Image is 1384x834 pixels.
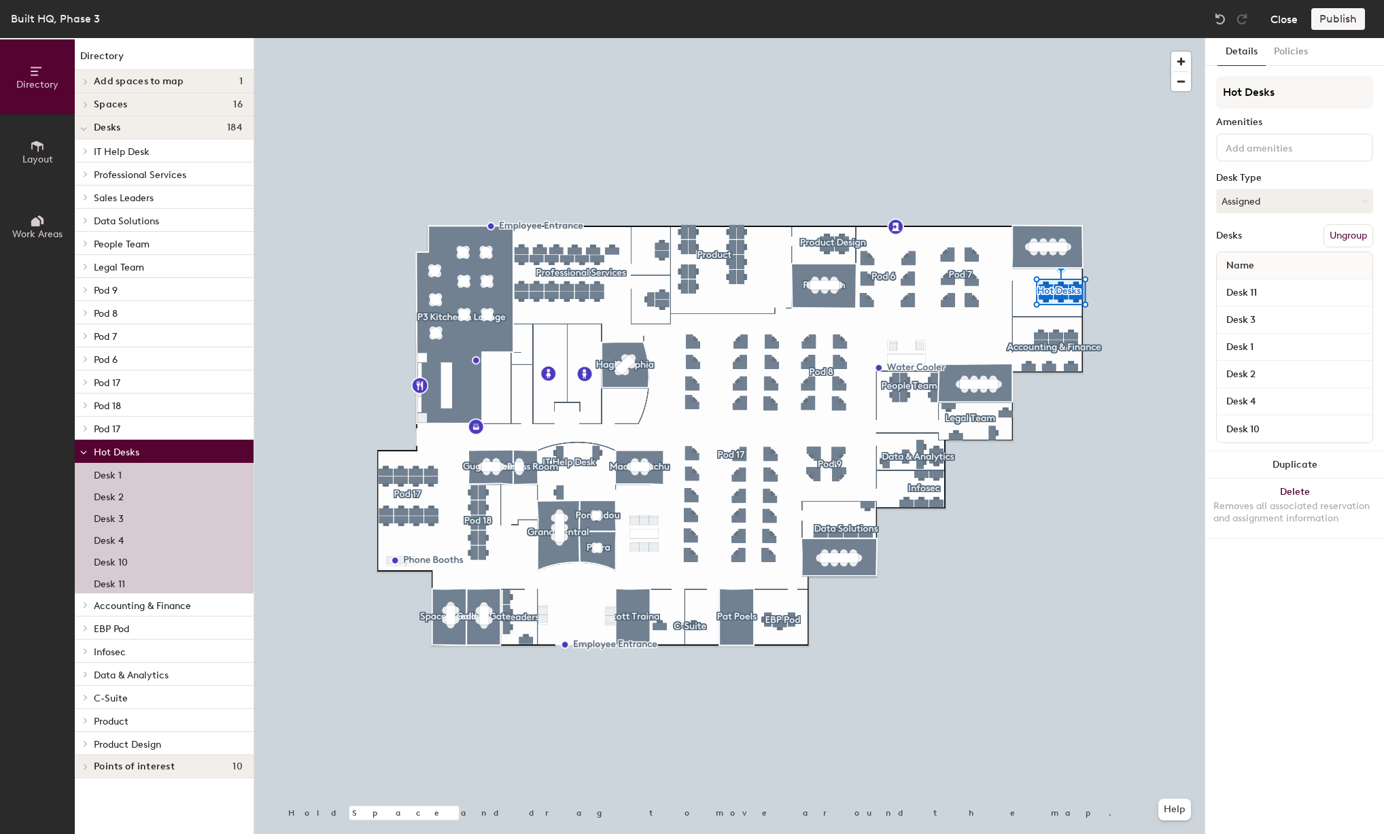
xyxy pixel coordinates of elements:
[1216,230,1242,241] div: Desks
[94,99,128,110] span: Spaces
[94,76,184,87] span: Add spaces to map
[94,377,120,389] span: Pod 17
[94,553,128,568] p: Desk 10
[94,122,120,133] span: Desks
[1223,139,1345,155] input: Add amenities
[94,761,175,772] span: Points of interest
[1266,38,1316,66] button: Policies
[1235,12,1249,26] img: Redo
[94,354,118,366] span: Pod 6
[1219,338,1370,357] input: Unnamed desk
[94,308,118,319] span: Pod 8
[94,487,124,503] p: Desk 2
[1213,500,1376,525] div: Removes all associated reservation and assignment information
[12,228,63,240] span: Work Areas
[1219,419,1370,438] input: Unnamed desk
[94,574,125,590] p: Desk 11
[94,509,124,525] p: Desk 3
[1205,479,1384,538] button: DeleteRemoves all associated reservation and assignment information
[94,670,169,681] span: Data & Analytics
[94,262,144,273] span: Legal Team
[22,154,53,165] span: Layout
[94,600,191,612] span: Accounting & Finance
[75,49,254,70] h1: Directory
[94,447,139,458] span: Hot Desks
[11,10,100,27] div: Built HQ, Phase 3
[94,531,124,546] p: Desk 4
[1270,8,1298,30] button: Close
[239,76,243,87] span: 1
[94,169,186,181] span: Professional Services
[94,623,129,635] span: EBP Pod
[16,79,58,90] span: Directory
[1216,189,1373,213] button: Assigned
[94,646,126,658] span: Infosec
[94,285,118,296] span: Pod 9
[94,239,150,250] span: People Team
[94,331,117,343] span: Pod 7
[1219,392,1370,411] input: Unnamed desk
[1213,12,1227,26] img: Undo
[233,99,243,110] span: 16
[94,192,154,204] span: Sales Leaders
[94,716,128,727] span: Product
[94,739,161,750] span: Product Design
[94,466,122,481] p: Desk 1
[1219,311,1370,330] input: Unnamed desk
[94,693,128,704] span: C-Suite
[94,400,121,412] span: Pod 18
[94,423,120,435] span: Pod 17
[227,122,243,133] span: 184
[1219,365,1370,384] input: Unnamed desk
[94,146,150,158] span: IT Help Desk
[1219,254,1261,278] span: Name
[1216,117,1373,128] div: Amenities
[1217,38,1266,66] button: Details
[94,215,159,227] span: Data Solutions
[1219,283,1370,302] input: Unnamed desk
[1216,173,1373,184] div: Desk Type
[1324,224,1373,247] button: Ungroup
[232,761,243,772] span: 10
[1205,451,1384,479] button: Duplicate
[1158,799,1191,820] button: Help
